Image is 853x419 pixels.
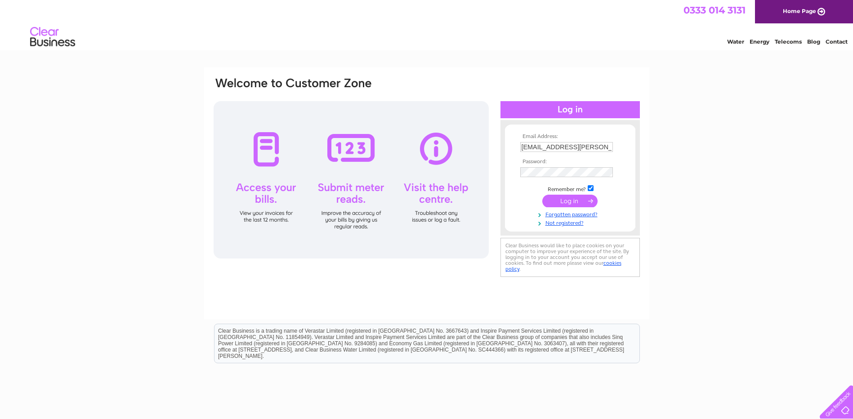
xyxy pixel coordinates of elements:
th: Password: [518,159,622,165]
td: Remember me? [518,184,622,193]
a: Contact [826,38,848,45]
input: Submit [542,195,598,207]
a: Water [727,38,744,45]
div: Clear Business is a trading name of Verastar Limited (registered in [GEOGRAPHIC_DATA] No. 3667643... [214,5,639,44]
div: Clear Business would like to place cookies on your computer to improve your experience of the sit... [500,238,640,277]
a: cookies policy [505,260,621,272]
a: Telecoms [775,38,802,45]
a: Blog [807,38,820,45]
a: Energy [750,38,769,45]
a: Forgotten password? [520,209,622,218]
a: 0333 014 3131 [683,4,746,16]
th: Email Address: [518,134,622,140]
img: logo.png [30,23,76,51]
a: Not registered? [520,218,622,227]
